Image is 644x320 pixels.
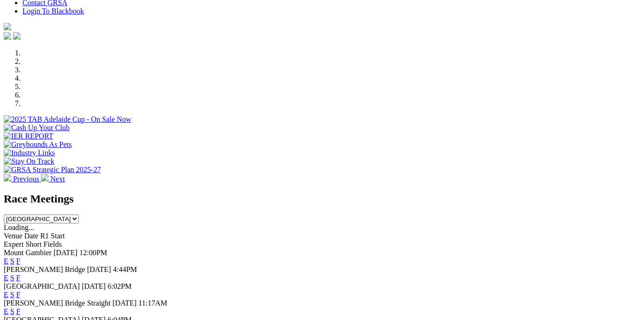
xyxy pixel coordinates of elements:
[4,232,22,240] span: Venue
[4,223,34,231] span: Loading...
[16,257,21,265] a: F
[4,140,72,149] img: Greyhounds As Pets
[4,240,24,248] span: Expert
[43,240,62,248] span: Fields
[10,307,14,315] a: S
[50,175,65,183] span: Next
[4,291,8,299] a: E
[26,240,42,248] span: Short
[4,175,41,183] a: Previous
[40,232,65,240] span: R1 Start
[82,282,106,290] span: [DATE]
[13,175,39,183] span: Previous
[41,174,48,181] img: chevron-right-pager-white.svg
[4,149,55,157] img: Industry Links
[87,265,111,273] span: [DATE]
[4,32,11,40] img: facebook.svg
[13,32,21,40] img: twitter.svg
[4,174,11,181] img: chevron-left-pager-white.svg
[4,274,8,282] a: E
[4,257,8,265] a: E
[10,257,14,265] a: S
[4,265,85,273] span: [PERSON_NAME] Bridge
[113,265,137,273] span: 4:44PM
[22,7,84,15] a: Login To Blackbook
[79,249,107,257] span: 12:00PM
[16,291,21,299] a: F
[4,307,8,315] a: E
[4,249,52,257] span: Mount Gambier
[138,299,167,307] span: 11:17AM
[54,249,78,257] span: [DATE]
[10,274,14,282] a: S
[4,115,132,124] img: 2025 TAB Adelaide Cup - On Sale Now
[41,175,65,183] a: Next
[4,157,54,166] img: Stay On Track
[4,166,101,174] img: GRSA Strategic Plan 2025-27
[4,23,11,30] img: logo-grsa-white.png
[24,232,38,240] span: Date
[4,132,53,140] img: IER REPORT
[112,299,137,307] span: [DATE]
[16,307,21,315] a: F
[108,282,132,290] span: 6:02PM
[4,193,640,205] h2: Race Meetings
[4,299,111,307] span: [PERSON_NAME] Bridge Straight
[4,282,80,290] span: [GEOGRAPHIC_DATA]
[10,291,14,299] a: S
[4,124,69,132] img: Cash Up Your Club
[16,274,21,282] a: F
